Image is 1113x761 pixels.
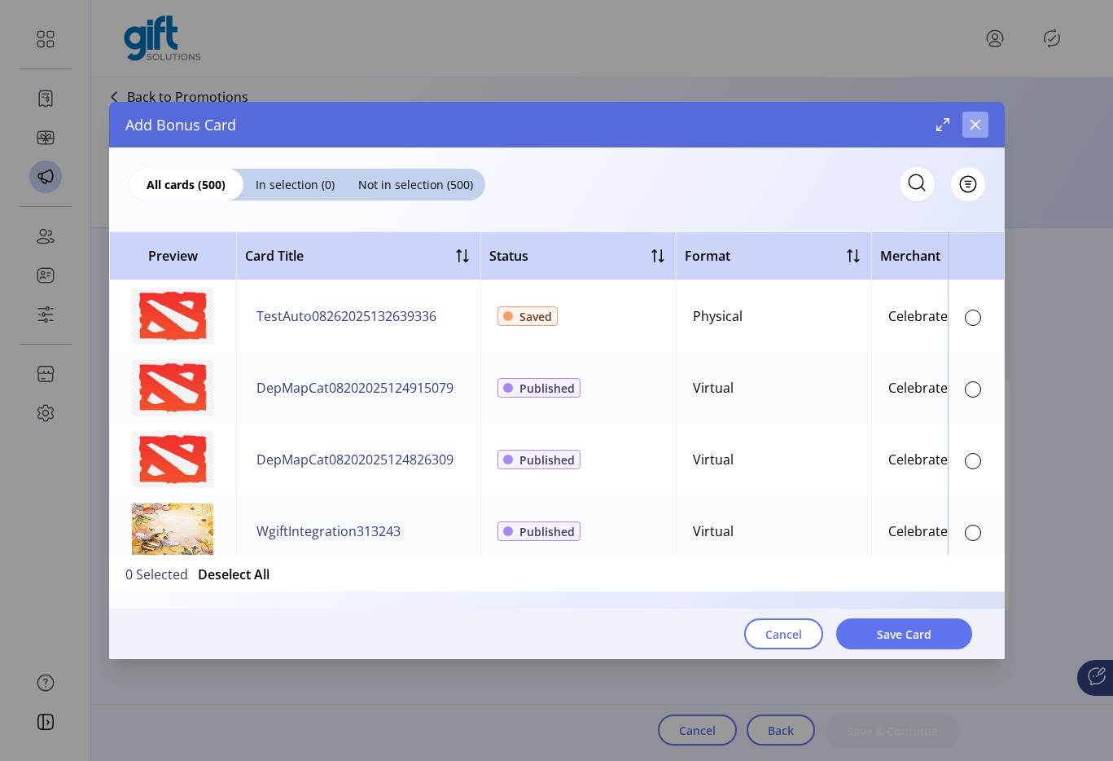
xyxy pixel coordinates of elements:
[256,450,454,469] span: DepMapCat08202025124826309
[125,565,188,582] span: 0 Selected
[519,523,575,540] span: Published
[256,378,454,398] span: DepMapCat08202025124915079
[253,375,457,401] button: DepMapCat08202025124915079
[256,521,401,541] span: WgiftIntegration313243
[693,450,734,469] div: Virtual
[519,380,575,397] span: Published
[118,246,228,266] span: Preview
[744,618,823,649] button: Cancel
[256,306,436,326] span: TestAuto08262025132639336
[888,378,995,398] div: Celebrate Brands
[243,169,347,200] div: In selection (0)
[132,504,213,559] img: preview
[129,176,243,193] span: All cards (500)
[245,246,304,266] span: Card Title
[888,521,995,541] div: Celebrate Brands
[765,626,802,643] span: Cancel
[888,306,995,326] div: Celebrate Brands
[132,288,213,344] img: preview
[693,306,743,326] div: Physical
[693,521,734,541] div: Virtual
[253,446,457,473] button: DepMapCat08202025124826309
[519,451,575,468] span: Published
[519,308,552,325] span: Saved
[489,246,528,266] div: Status
[836,618,972,649] button: Save Card
[880,246,940,266] span: Merchant
[951,167,985,201] button: Filter Button
[253,518,404,544] button: WgiftIntegration313243
[347,176,485,193] span: Not in selection (500)
[877,626,931,643] span: Save Card
[685,246,730,266] span: Format
[930,112,956,138] button: Maximize
[129,169,243,200] div: All cards (500)
[347,169,485,200] div: Not in selection (500)
[693,378,734,398] div: Virtual
[253,303,440,329] button: TestAuto08262025132639336
[888,450,995,469] div: Celebrate Brands
[132,432,213,487] img: preview
[243,176,347,193] span: In selection (0)
[132,360,213,416] img: preview
[198,565,269,584] button: Deselect All
[125,114,236,136] span: Add Bonus Card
